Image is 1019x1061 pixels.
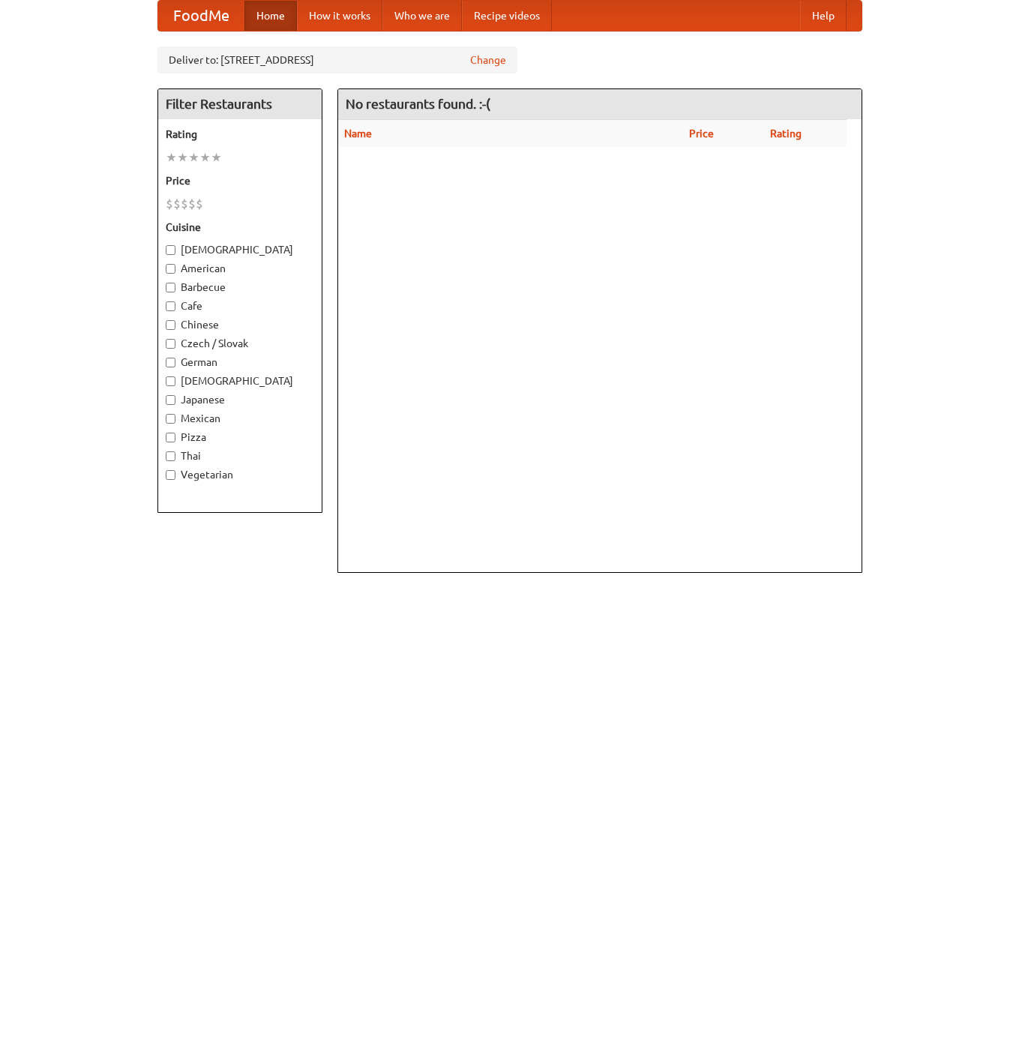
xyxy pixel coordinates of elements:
[770,127,802,139] a: Rating
[166,414,175,424] input: Mexican
[166,392,314,407] label: Japanese
[166,149,177,166] li: ★
[462,1,552,31] a: Recipe videos
[181,196,188,212] li: $
[344,127,372,139] a: Name
[470,52,506,67] a: Change
[177,149,188,166] li: ★
[166,264,175,274] input: American
[689,127,714,139] a: Price
[166,283,175,292] input: Barbecue
[297,1,382,31] a: How it works
[166,127,314,142] h5: Rating
[211,149,222,166] li: ★
[800,1,847,31] a: Help
[166,411,314,426] label: Mexican
[166,355,314,370] label: German
[166,320,175,330] input: Chinese
[166,451,175,461] input: Thai
[166,336,314,351] label: Czech / Slovak
[188,196,196,212] li: $
[166,448,314,463] label: Thai
[166,339,175,349] input: Czech / Slovak
[166,242,314,257] label: [DEMOGRAPHIC_DATA]
[244,1,297,31] a: Home
[196,196,203,212] li: $
[173,196,181,212] li: $
[157,46,517,73] div: Deliver to: [STREET_ADDRESS]
[166,470,175,480] input: Vegetarian
[382,1,462,31] a: Who we are
[166,261,314,276] label: American
[199,149,211,166] li: ★
[166,220,314,235] h5: Cuisine
[166,373,314,388] label: [DEMOGRAPHIC_DATA]
[158,89,322,119] h4: Filter Restaurants
[346,97,490,111] ng-pluralize: No restaurants found. :-(
[166,376,175,386] input: [DEMOGRAPHIC_DATA]
[166,301,175,311] input: Cafe
[166,433,175,442] input: Pizza
[188,149,199,166] li: ★
[166,245,175,255] input: [DEMOGRAPHIC_DATA]
[166,173,314,188] h5: Price
[166,317,314,332] label: Chinese
[166,280,314,295] label: Barbecue
[166,298,314,313] label: Cafe
[166,395,175,405] input: Japanese
[158,1,244,31] a: FoodMe
[166,430,314,445] label: Pizza
[166,196,173,212] li: $
[166,358,175,367] input: German
[166,467,314,482] label: Vegetarian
